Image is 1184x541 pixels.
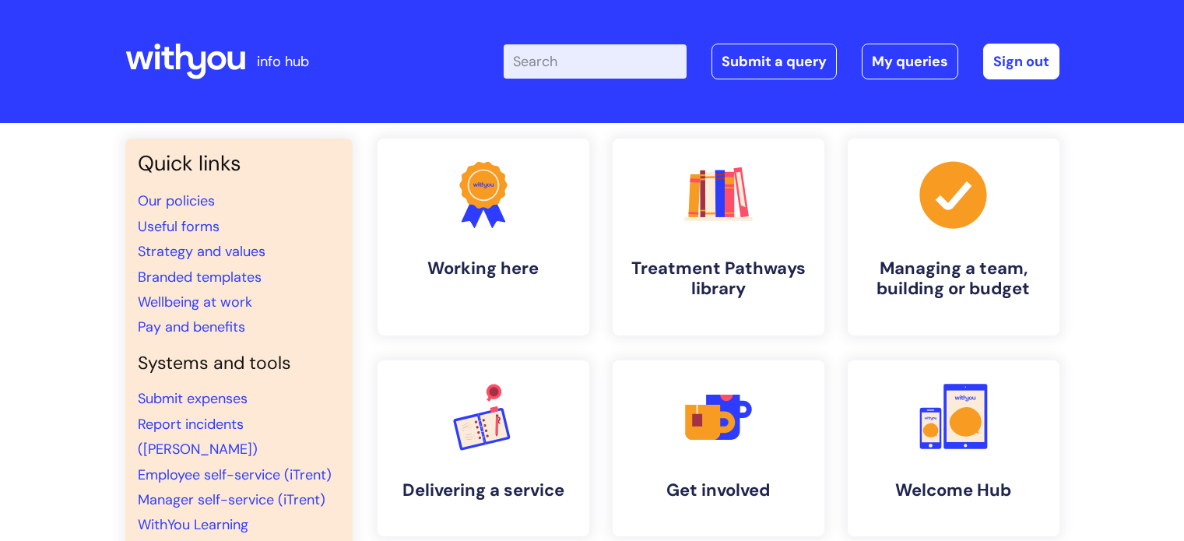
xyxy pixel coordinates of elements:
a: Report incidents ([PERSON_NAME]) [138,415,258,458]
p: info hub [257,49,309,74]
a: Wellbeing at work [138,293,252,311]
a: Sign out [983,44,1059,79]
a: Welcome Hub [848,360,1059,536]
h4: Delivering a service [390,480,577,501]
h4: Treatment Pathways library [625,258,812,300]
h3: Quick links [138,151,340,176]
input: Search [504,44,687,79]
a: Manager self-service (iTrent) [138,490,325,509]
h4: Get involved [625,480,812,501]
a: Treatment Pathways library [613,139,824,335]
a: Useful forms [138,217,220,236]
a: Our policies [138,191,215,210]
h4: Working here [390,258,577,279]
a: Branded templates [138,268,262,286]
h4: Welcome Hub [860,480,1047,501]
a: My queries [862,44,958,79]
a: Working here [378,139,589,335]
a: Pay and benefits [138,318,245,336]
a: Managing a team, building or budget [848,139,1059,335]
a: Submit expenses [138,389,248,408]
a: WithYou Learning [138,515,248,534]
h4: Managing a team, building or budget [860,258,1047,300]
h4: Systems and tools [138,353,340,374]
div: | - [504,44,1059,79]
a: Delivering a service [378,360,589,536]
a: Get involved [613,360,824,536]
a: Employee self-service (iTrent) [138,465,332,484]
a: Submit a query [711,44,837,79]
a: Strategy and values [138,242,265,261]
